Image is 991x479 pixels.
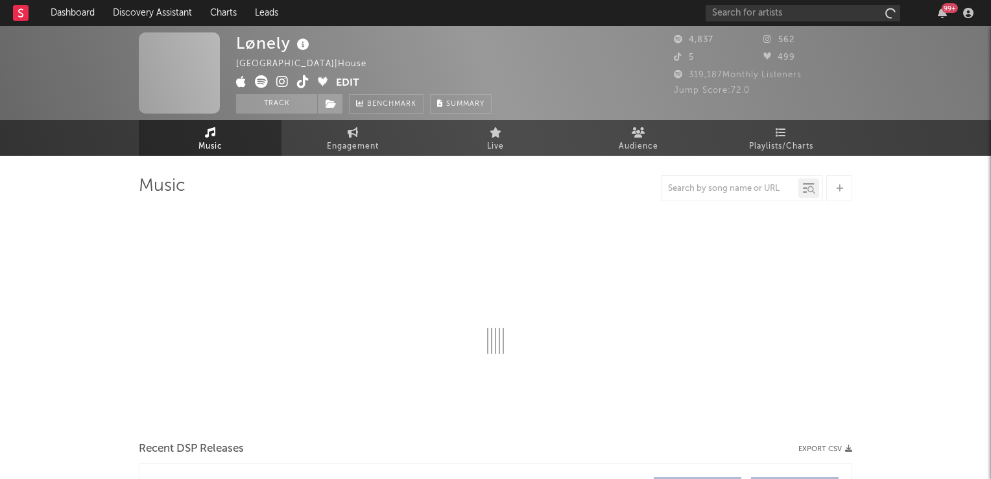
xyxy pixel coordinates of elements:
[674,36,713,44] span: 4,837
[674,86,750,95] span: Jump Score: 72.0
[710,120,852,156] a: Playlists/Charts
[674,71,802,79] span: 319,187 Monthly Listeners
[198,139,222,154] span: Music
[567,120,710,156] a: Audience
[139,120,281,156] a: Music
[619,139,658,154] span: Audience
[798,445,852,453] button: Export CSV
[446,101,484,108] span: Summary
[942,3,958,13] div: 99 +
[487,139,504,154] span: Live
[430,94,492,114] button: Summary
[236,32,313,54] div: Lønely
[763,53,795,62] span: 499
[236,94,317,114] button: Track
[706,5,900,21] input: Search for artists
[327,139,379,154] span: Engagement
[139,441,244,457] span: Recent DSP Releases
[281,120,424,156] a: Engagement
[674,53,694,62] span: 5
[336,75,359,92] button: Edit
[424,120,567,156] a: Live
[662,184,798,194] input: Search by song name or URL
[763,36,794,44] span: 562
[367,97,416,112] span: Benchmark
[236,56,381,72] div: [GEOGRAPHIC_DATA] | House
[349,94,424,114] a: Benchmark
[749,139,813,154] span: Playlists/Charts
[938,8,947,18] button: 99+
